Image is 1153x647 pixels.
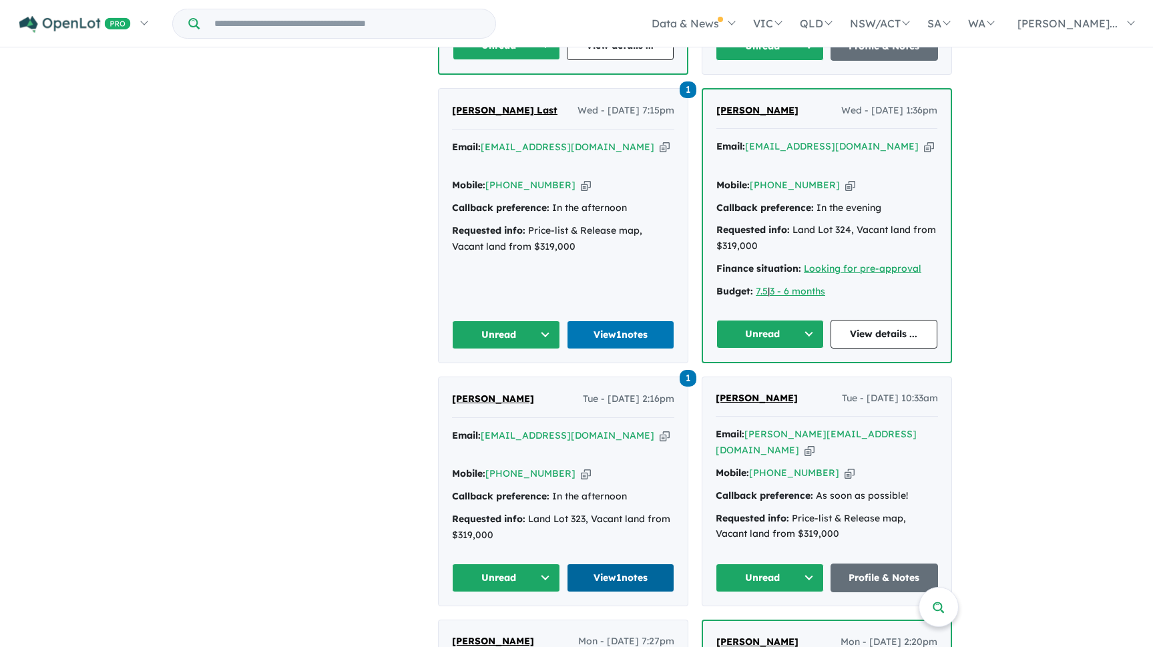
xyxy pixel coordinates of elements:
button: Copy [845,178,855,192]
button: Unread [452,564,560,592]
a: [EMAIL_ADDRESS][DOMAIN_NAME] [745,140,919,152]
button: Unread [716,320,824,349]
img: Openlot PRO Logo White [19,16,131,33]
a: [EMAIL_ADDRESS][DOMAIN_NAME] [481,429,654,441]
span: [PERSON_NAME]... [1017,17,1118,30]
div: Price-list & Release map, Vacant land from $319,000 [716,511,938,543]
button: Copy [924,140,934,154]
a: Looking for pre-approval [804,262,921,274]
a: [PERSON_NAME][EMAIL_ADDRESS][DOMAIN_NAME] [716,428,917,456]
strong: Email: [452,141,481,153]
button: Unread [452,320,560,349]
button: Copy [660,140,670,154]
strong: Email: [716,428,744,440]
span: [PERSON_NAME] [716,392,798,404]
strong: Mobile: [452,179,485,191]
a: [PHONE_NUMBER] [749,467,839,479]
strong: Mobile: [716,467,749,479]
a: [PHONE_NUMBER] [750,179,840,191]
strong: Email: [452,429,481,441]
strong: Budget: [716,285,753,297]
strong: Requested info: [716,512,789,524]
button: Copy [581,467,591,481]
div: In the evening [716,200,937,216]
button: Copy [660,429,670,443]
div: Land Lot 323, Vacant land from $319,000 [452,511,674,544]
span: [PERSON_NAME] [452,393,534,405]
div: Price-list & Release map, Vacant land from $319,000 [452,223,674,255]
span: [PERSON_NAME] [452,635,534,647]
strong: Callback preference: [716,489,813,501]
span: [PERSON_NAME] [716,104,798,116]
a: 7.5 [756,285,768,297]
button: Copy [581,178,591,192]
a: [PERSON_NAME] [716,103,798,119]
strong: Callback preference: [452,202,549,214]
span: 1 [680,81,696,98]
span: Wed - [DATE] 1:36pm [841,103,937,119]
span: Wed - [DATE] 7:15pm [578,103,674,119]
div: | [716,284,937,300]
strong: Requested info: [452,224,525,236]
strong: Callback preference: [452,490,549,502]
span: Tue - [DATE] 2:16pm [583,391,674,407]
strong: Requested info: [452,513,525,525]
a: [PERSON_NAME] [716,391,798,407]
a: [PHONE_NUMBER] [485,467,575,479]
a: 1 [680,80,696,98]
strong: Mobile: [716,179,750,191]
strong: Finance situation: [716,262,801,274]
span: 1 [680,370,696,387]
div: In the afternoon [452,200,674,216]
a: [EMAIL_ADDRESS][DOMAIN_NAME] [481,141,654,153]
a: [PERSON_NAME] Last [452,103,557,119]
span: [PERSON_NAME] Last [452,104,557,116]
a: [PHONE_NUMBER] [485,179,575,191]
a: View1notes [567,320,675,349]
a: 3 - 6 months [770,285,825,297]
a: View details ... [831,320,938,349]
span: Tue - [DATE] 10:33am [842,391,938,407]
a: 1 [680,369,696,387]
div: As soon as possible! [716,488,938,504]
strong: Email: [716,140,745,152]
a: [PERSON_NAME] [452,391,534,407]
strong: Mobile: [452,467,485,479]
strong: Requested info: [716,224,790,236]
button: Unread [716,564,824,592]
a: Profile & Notes [831,564,939,592]
div: Land Lot 324, Vacant land from $319,000 [716,222,937,254]
input: Try estate name, suburb, builder or developer [202,9,493,38]
button: Copy [804,443,815,457]
button: Copy [845,466,855,480]
div: In the afternoon [452,489,674,505]
strong: Callback preference: [716,202,814,214]
a: View1notes [567,564,675,592]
